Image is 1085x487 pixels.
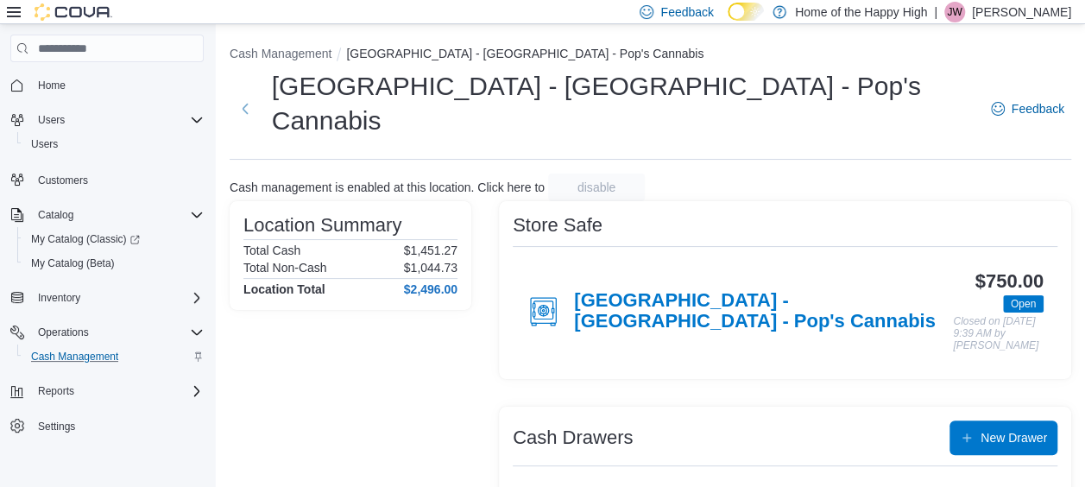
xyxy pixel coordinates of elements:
span: Home [38,79,66,92]
button: Inventory [31,288,87,308]
button: Catalog [31,205,80,225]
span: Users [31,137,58,151]
span: My Catalog (Beta) [24,253,204,274]
h3: $750.00 [975,271,1044,292]
button: Customers [3,167,211,192]
p: Closed on [DATE] 9:39 AM by [PERSON_NAME] [953,316,1044,351]
span: Customers [31,168,204,190]
span: Open [1003,295,1044,313]
button: Home [3,73,211,98]
a: My Catalog (Beta) [24,253,122,274]
span: disable [577,179,615,196]
span: Users [24,134,204,155]
p: $1,451.27 [404,244,457,257]
span: Inventory [38,291,80,305]
p: [PERSON_NAME] [972,2,1071,22]
span: Customers [38,174,88,187]
span: My Catalog (Beta) [31,256,115,270]
button: New Drawer [949,421,1057,455]
input: Dark Mode [728,3,764,21]
h6: Total Cash [243,244,300,257]
button: Next [230,92,262,126]
a: Customers [31,170,95,191]
button: My Catalog (Beta) [17,251,211,275]
h1: [GEOGRAPHIC_DATA] - [GEOGRAPHIC_DATA] - Pop's Cannabis [272,69,974,138]
nav: Complex example [10,66,204,484]
button: Reports [31,381,81,402]
button: Users [31,110,72,130]
span: Open [1011,296,1036,312]
a: Home [31,75,73,96]
h4: [GEOGRAPHIC_DATA] - [GEOGRAPHIC_DATA] - Pop's Cannabis [574,290,953,333]
button: disable [548,174,645,201]
span: JW [947,2,962,22]
button: Operations [3,320,211,345]
h3: Cash Drawers [513,427,633,448]
span: Catalog [31,205,204,225]
button: [GEOGRAPHIC_DATA] - [GEOGRAPHIC_DATA] - Pop's Cannabis [346,47,703,60]
span: Settings [31,415,204,437]
span: Dark Mode [728,21,729,22]
span: Operations [31,322,204,343]
p: Home of the Happy High [795,2,927,22]
img: Cova [35,3,112,21]
button: Settings [3,414,211,439]
h3: Store Safe [513,215,602,236]
button: Users [17,132,211,156]
h4: Location Total [243,282,325,296]
p: Cash management is enabled at this location. Click here to [230,180,545,194]
div: Jasce Witwicki [944,2,965,22]
span: Users [38,113,65,127]
a: Cash Management [24,346,125,367]
span: Operations [38,326,89,339]
button: Reports [3,379,211,403]
p: $1,044.73 [404,261,457,275]
a: Feedback [984,92,1071,126]
span: My Catalog (Classic) [31,232,140,246]
span: Home [31,74,204,96]
button: Catalog [3,203,211,227]
h3: Location Summary [243,215,401,236]
button: Operations [31,322,96,343]
a: My Catalog (Classic) [24,229,147,250]
span: New Drawer [981,429,1047,446]
span: Feedback [1012,100,1064,117]
button: Inventory [3,286,211,310]
h6: Total Non-Cash [243,261,327,275]
span: Reports [31,381,204,402]
span: Reports [38,384,74,398]
span: My Catalog (Classic) [24,229,204,250]
span: Inventory [31,288,204,308]
a: Settings [31,416,82,437]
span: Feedback [660,3,713,21]
a: Users [24,134,65,155]
span: Users [31,110,204,130]
span: Cash Management [24,346,204,367]
button: Cash Management [17,345,211,369]
span: Catalog [38,208,73,222]
h4: $2,496.00 [404,282,457,296]
a: My Catalog (Classic) [17,227,211,251]
button: Cash Management [230,47,331,60]
p: | [934,2,937,22]
nav: An example of EuiBreadcrumbs [230,45,1071,66]
span: Settings [38,420,75,433]
button: Users [3,108,211,132]
span: Cash Management [31,350,118,364]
